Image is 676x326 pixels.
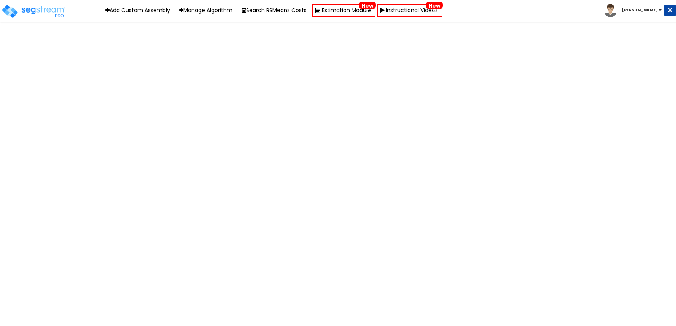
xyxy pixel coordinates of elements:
span: New [426,2,443,9]
a: Estimation ModuleNew [312,4,375,17]
img: logo_pro_r.png [1,4,66,19]
img: avatar.png [604,4,617,17]
button: Search RSMeans Costs [238,5,310,16]
a: Manage Algorithm [175,5,236,16]
b: [PERSON_NAME] [622,7,658,13]
span: New [359,2,376,9]
a: Instructional VideosNew [377,4,442,17]
a: Add Custom Assembly [102,5,174,16]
